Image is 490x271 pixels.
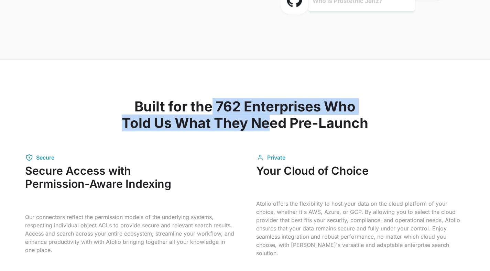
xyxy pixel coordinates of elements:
[25,164,234,205] h3: Secure Access with Permission-Aware Indexing
[256,199,465,257] p: Atolio offers the flexibility to host your data on the cloud platform of your choice, whether it'...
[256,164,465,191] h3: Your Cloud of Choice
[267,153,285,162] div: Private
[36,153,54,162] div: Secure
[25,213,234,254] p: Our connectors reflect the permission models of the underlying systems, respecting individual obj...
[456,238,490,271] iframe: Chat Widget
[25,98,465,131] h2: Built for the 762 Enterprises Who Told Us What They Need Pre-Launch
